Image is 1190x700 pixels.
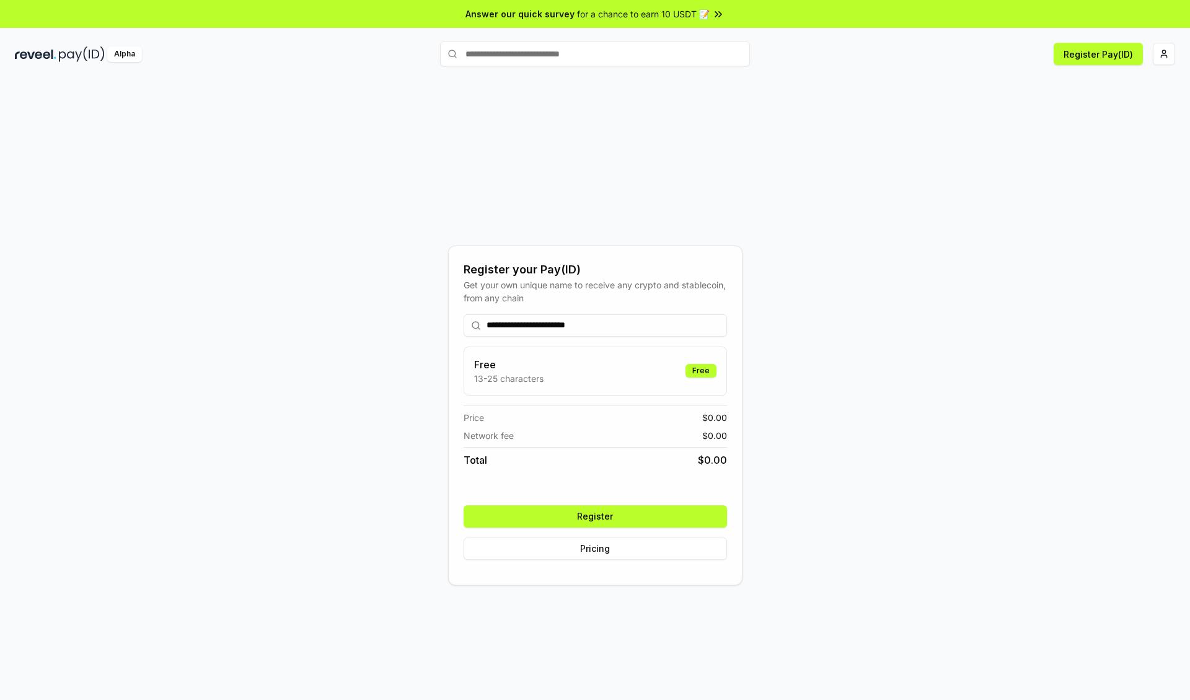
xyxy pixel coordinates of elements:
[577,7,710,20] span: for a chance to earn 10 USDT 📝
[474,357,544,372] h3: Free
[465,7,575,20] span: Answer our quick survey
[464,411,484,424] span: Price
[702,429,727,442] span: $ 0.00
[464,261,727,278] div: Register your Pay(ID)
[15,47,56,62] img: reveel_dark
[1054,43,1143,65] button: Register Pay(ID)
[698,453,727,467] span: $ 0.00
[107,47,142,62] div: Alpha
[464,453,487,467] span: Total
[464,429,514,442] span: Network fee
[702,411,727,424] span: $ 0.00
[59,47,105,62] img: pay_id
[464,278,727,304] div: Get your own unique name to receive any crypto and stablecoin, from any chain
[464,505,727,528] button: Register
[464,538,727,560] button: Pricing
[474,372,544,385] p: 13-25 characters
[685,364,716,378] div: Free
